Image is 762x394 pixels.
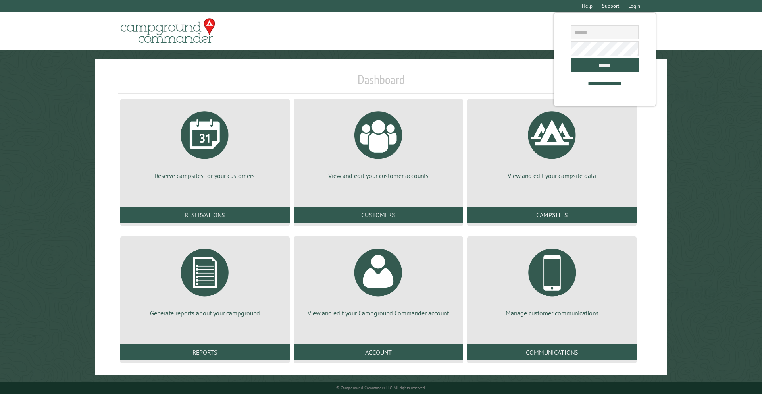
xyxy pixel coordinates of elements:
a: Customers [294,207,463,223]
a: Reservations [120,207,290,223]
p: View and edit your Campground Commander account [303,309,454,317]
small: © Campground Commander LLC. All rights reserved. [336,385,426,390]
a: Account [294,344,463,360]
a: Manage customer communications [477,243,627,317]
p: Manage customer communications [477,309,627,317]
a: Communications [467,344,637,360]
a: View and edit your customer accounts [303,105,454,180]
p: Reserve campsites for your customers [130,171,280,180]
a: View and edit your campsite data [477,105,627,180]
a: Reserve campsites for your customers [130,105,280,180]
a: Reports [120,344,290,360]
p: Generate reports about your campground [130,309,280,317]
p: View and edit your campsite data [477,171,627,180]
a: Campsites [467,207,637,223]
h1: Dashboard [118,72,644,94]
a: View and edit your Campground Commander account [303,243,454,317]
img: Campground Commander [118,15,217,46]
p: View and edit your customer accounts [303,171,454,180]
a: Generate reports about your campground [130,243,280,317]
